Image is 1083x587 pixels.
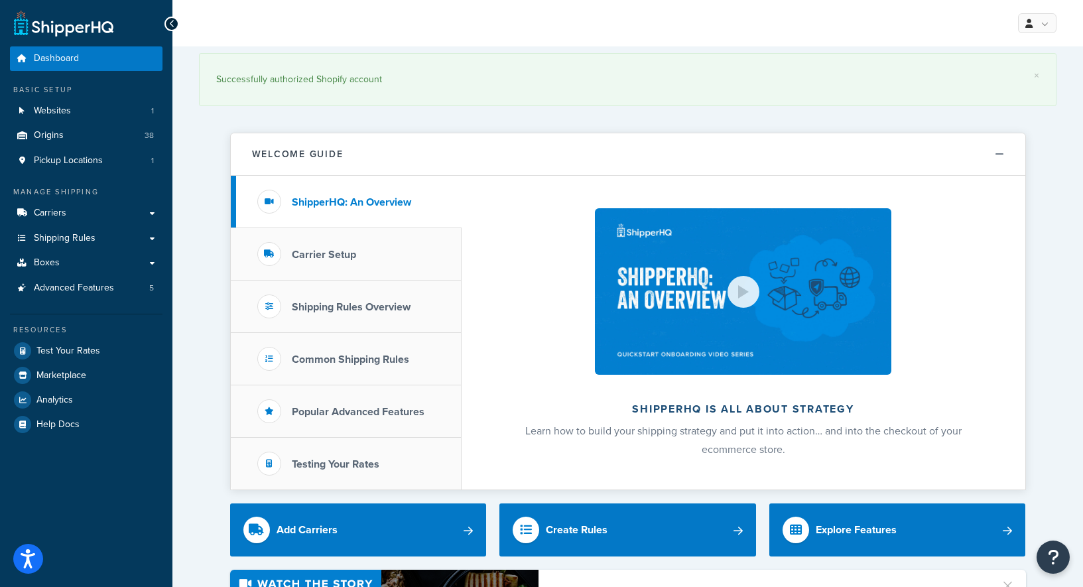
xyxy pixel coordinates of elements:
a: Origins38 [10,123,162,148]
a: Help Docs [10,413,162,436]
span: Pickup Locations [34,155,103,166]
h3: Carrier Setup [292,249,356,261]
span: Marketplace [36,370,86,381]
h3: ShipperHQ: An Overview [292,196,411,208]
a: Boxes [10,251,162,275]
span: 5 [149,283,154,294]
li: Websites [10,99,162,123]
div: Resources [10,324,162,336]
span: Analytics [36,395,73,406]
span: Boxes [34,257,60,269]
span: Shipping Rules [34,233,96,244]
a: Marketplace [10,363,162,387]
span: Advanced Features [34,283,114,294]
span: Dashboard [34,53,79,64]
h2: Welcome Guide [252,149,344,159]
div: Add Carriers [277,521,338,539]
span: Websites [34,105,71,117]
span: Learn how to build your shipping strategy and put it into action… and into the checkout of your e... [525,423,962,457]
span: 1 [151,105,154,117]
span: Help Docs [36,419,80,430]
a: Carriers [10,201,162,226]
a: Add Carriers [230,503,487,556]
h3: Common Shipping Rules [292,354,409,365]
a: Shipping Rules [10,226,162,251]
span: Carriers [34,208,66,219]
h3: Shipping Rules Overview [292,301,411,313]
div: Manage Shipping [10,186,162,198]
h2: ShipperHQ is all about strategy [497,403,990,415]
span: 1 [151,155,154,166]
li: Origins [10,123,162,148]
div: Explore Features [816,521,897,539]
h3: Testing Your Rates [292,458,379,470]
span: Origins [34,130,64,141]
h3: Popular Advanced Features [292,406,424,418]
a: Advanced Features5 [10,276,162,300]
a: Analytics [10,388,162,412]
button: Open Resource Center [1037,541,1070,574]
a: Explore Features [769,503,1026,556]
span: 38 [145,130,154,141]
div: Create Rules [546,521,607,539]
a: Websites1 [10,99,162,123]
span: Test Your Rates [36,346,100,357]
a: Dashboard [10,46,162,71]
li: Pickup Locations [10,149,162,173]
img: ShipperHQ is all about strategy [595,208,891,375]
button: Welcome Guide [231,133,1025,176]
a: × [1034,70,1039,81]
a: Test Your Rates [10,339,162,363]
a: Pickup Locations1 [10,149,162,173]
div: Successfully authorized Shopify account [216,70,1039,89]
li: Advanced Features [10,276,162,300]
a: Create Rules [499,503,756,556]
div: Basic Setup [10,84,162,96]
